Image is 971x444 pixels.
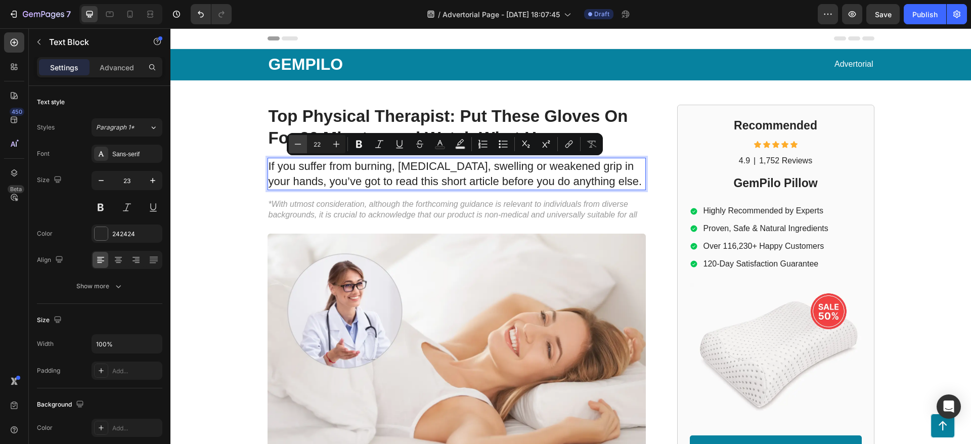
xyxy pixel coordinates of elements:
p: 1,752 Reviews [589,127,642,138]
div: Show more [76,281,123,291]
button: Save [866,4,900,24]
img: gempages_432750572815254551-2cd0dd65-f27b-41c6-94d0-a12992190d61.webp [519,254,691,394]
p: Over 116,230+ Happy Customers [533,213,658,224]
div: Styles [37,123,55,132]
p: *With utmost consideration, although the forthcoming guidance is relevant to individuals from div... [98,171,474,192]
p: Top Physical Therapist: Put These Gloves On For 20 Minutes and Watch What Happens [98,77,474,121]
p: | [583,127,585,138]
iframe: Design area [170,28,971,444]
div: Open Intercom Messenger [937,394,961,419]
div: Background [37,398,86,412]
div: Size [37,314,64,327]
button: Paragraph 1* [92,118,162,137]
div: 450 [10,108,24,116]
span: / [438,9,440,20]
div: Font [37,149,50,158]
button: 7 [4,4,75,24]
div: Publish [912,9,938,20]
h2: Recommended [519,89,691,106]
p: 120-Day Satisfaction Guarantee [533,231,658,241]
input: Auto [92,335,162,353]
div: 242424 [112,230,160,239]
div: Size [37,173,64,187]
div: Beta [8,185,24,193]
p: Advanced [100,62,134,73]
img: gempages_432750572815254551-bb5678ba-e2db-400f-adbe-f528ad76758d.webp [97,205,475,430]
div: Undo/Redo [191,4,232,24]
p: Text Block [49,36,135,48]
span: Advertorial Page - [DATE] 18:07:45 [443,9,560,20]
div: Rich Text Editor. Editing area: main [97,129,475,162]
button: Publish [904,4,946,24]
p: 7 [66,8,71,20]
p: Highly Recommended by Experts [533,177,658,188]
span: Draft [594,10,609,19]
span: If you suffer from burning, [MEDICAL_DATA], swelling or weakened grip in your hands, you’ve got t... [98,131,472,159]
div: Sans-serif [112,150,160,159]
button: Show more [37,277,162,295]
p: Settings [50,62,78,73]
p: Proven, Safe & Natural Ingredients [533,195,658,206]
div: Color [37,423,53,432]
span: Paragraph 1* [96,123,135,132]
h2: GemPilo Pillow [519,147,691,164]
h1: Rich Text Editor. Editing area: main [97,76,475,122]
span: Save [875,10,892,19]
p: 4.9 [568,127,580,138]
div: Add... [112,367,160,376]
div: Align [37,253,65,267]
div: Width [37,339,54,348]
div: Editor contextual toolbar [287,133,603,155]
div: Text style [37,98,65,107]
div: Padding [37,366,60,375]
div: Add... [112,424,160,433]
p: Advertorial [404,31,703,41]
div: Color [37,229,53,238]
